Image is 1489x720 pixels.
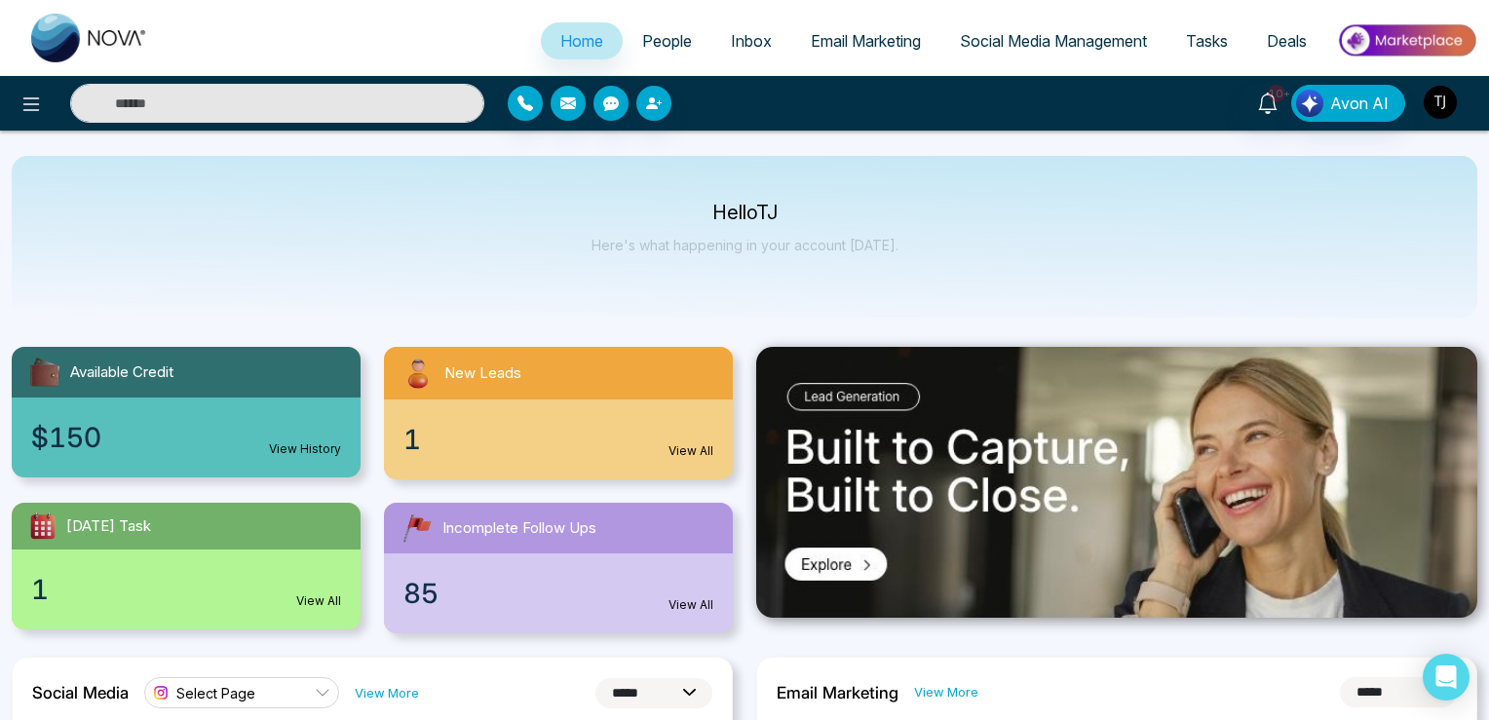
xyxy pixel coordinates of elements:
[1186,31,1228,51] span: Tasks
[296,592,341,610] a: View All
[1424,86,1457,119] img: User Avatar
[623,22,711,59] a: People
[1244,85,1291,119] a: 10+
[592,237,898,253] p: Here's what happening in your account [DATE].
[27,511,58,542] img: todayTask.svg
[1166,22,1247,59] a: Tasks
[668,442,713,460] a: View All
[560,31,603,51] span: Home
[66,515,151,538] span: [DATE] Task
[151,683,171,702] img: instagram
[372,503,744,633] a: Incomplete Follow Ups85View All
[1423,654,1470,701] div: Open Intercom Messenger
[444,362,521,385] span: New Leads
[960,31,1147,51] span: Social Media Management
[400,355,437,392] img: newLeads.svg
[711,22,791,59] a: Inbox
[372,347,744,479] a: New Leads1View All
[70,361,173,384] span: Available Credit
[31,14,148,62] img: Nova CRM Logo
[756,347,1477,618] img: .
[1267,31,1307,51] span: Deals
[1330,92,1389,115] span: Avon AI
[1291,85,1405,122] button: Avon AI
[1296,90,1323,117] img: Lead Flow
[940,22,1166,59] a: Social Media Management
[355,684,419,702] a: View More
[914,683,978,701] a: View More
[731,31,772,51] span: Inbox
[31,569,49,610] span: 1
[27,355,62,390] img: availableCredit.svg
[541,22,623,59] a: Home
[592,205,898,221] p: Hello TJ
[31,417,101,458] span: $150
[400,511,435,546] img: followUps.svg
[777,683,898,702] h2: Email Marketing
[403,419,421,460] span: 1
[269,440,341,458] a: View History
[791,22,940,59] a: Email Marketing
[32,683,129,702] h2: Social Media
[1268,85,1285,102] span: 10+
[403,573,439,614] span: 85
[176,684,255,702] span: Select Page
[442,517,596,540] span: Incomplete Follow Ups
[668,596,713,614] a: View All
[642,31,692,51] span: People
[1336,19,1477,62] img: Market-place.gif
[811,31,921,51] span: Email Marketing
[1247,22,1326,59] a: Deals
